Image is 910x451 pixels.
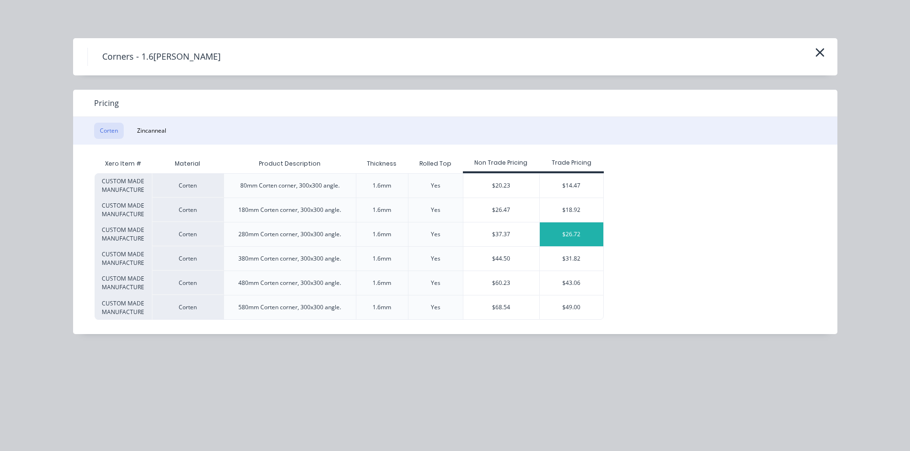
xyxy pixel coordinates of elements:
div: $44.50 [463,247,540,271]
div: CUSTOM MADE MANUFACTURE [95,198,152,222]
div: CUSTOM MADE MANUFACTURE [95,246,152,271]
div: $37.37 [463,222,540,246]
div: $18.92 [540,198,603,222]
h4: Corners - 1.6[PERSON_NAME] [87,48,235,66]
div: $49.00 [540,295,603,319]
div: $31.82 [540,247,603,271]
div: Yes [431,254,440,263]
div: Non Trade Pricing [463,158,540,167]
div: $60.23 [463,271,540,295]
div: Yes [431,230,440,239]
div: 1.6mm [373,230,391,239]
div: 1.6mm [373,279,391,287]
div: $20.23 [463,174,540,198]
div: $68.54 [463,295,540,319]
div: 380mm Corten corner, 300x300 angle. [238,254,341,263]
div: $26.72 [540,222,603,246]
div: Yes [431,181,440,190]
button: Zincanneal [131,123,172,139]
span: Pricing [94,97,119,109]
div: CUSTOM MADE MANUFACTURE [95,173,152,198]
div: 580mm Corten corner, 300x300 angle. [238,303,341,312]
div: Rolled Top [412,152,459,176]
div: $43.06 [540,271,603,295]
div: 1.6mm [373,254,391,263]
div: 1.6mm [373,206,391,214]
div: 180mm Corten corner, 300x300 angle. [238,206,341,214]
div: Product Description [251,152,328,176]
div: Corten [152,295,224,320]
div: Corten [152,271,224,295]
div: Yes [431,279,440,287]
div: Yes [431,303,440,312]
div: 80mm Corten corner, 300x300 angle. [240,181,340,190]
div: Thickness [359,152,404,176]
div: Xero Item # [95,154,152,173]
div: $26.47 [463,198,540,222]
div: $14.47 [540,174,603,198]
div: CUSTOM MADE MANUFACTURE [95,271,152,295]
div: Material [152,154,224,173]
div: 1.6mm [373,303,391,312]
div: Corten [152,246,224,271]
div: 280mm Corten corner, 300x300 angle. [238,230,341,239]
div: CUSTOM MADE MANUFACTURE [95,222,152,246]
div: Corten [152,222,224,246]
button: Corten [94,123,124,139]
div: Corten [152,173,224,198]
div: CUSTOM MADE MANUFACTURE [95,295,152,320]
div: 480mm Corten corner, 300x300 angle. [238,279,341,287]
div: Corten [152,198,224,222]
div: Trade Pricing [539,158,604,167]
div: 1.6mm [373,181,391,190]
div: Yes [431,206,440,214]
